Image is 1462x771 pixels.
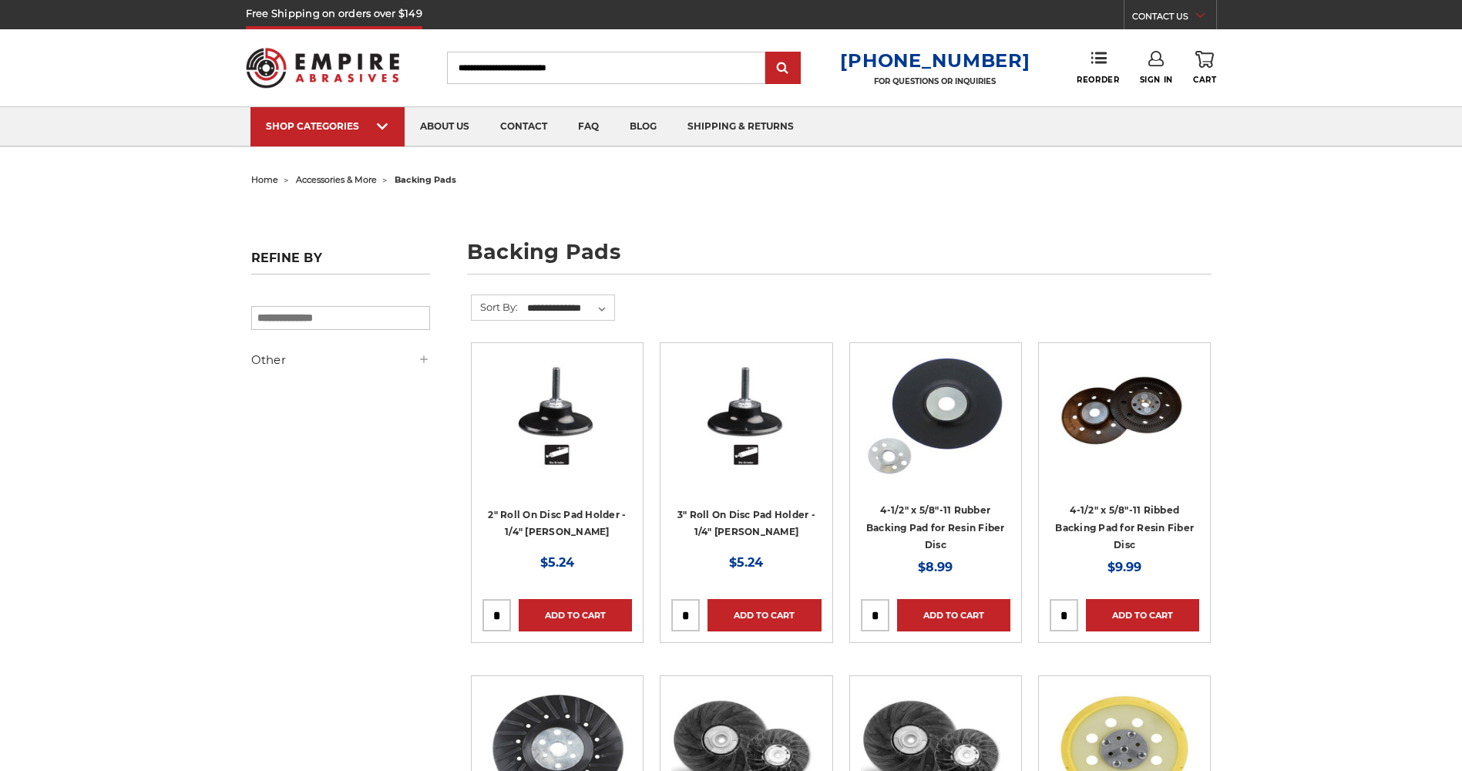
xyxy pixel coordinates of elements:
[1107,560,1141,574] span: $9.99
[861,354,1010,477] img: 4-1/2" Resin Fiber Disc Backing Pad Flexible Rubber
[405,107,485,146] a: about us
[519,599,632,631] a: Add to Cart
[672,107,809,146] a: shipping & returns
[1140,75,1173,85] span: Sign In
[266,120,389,132] div: SHOP CATEGORIES
[1077,51,1119,84] a: Reorder
[251,351,430,369] h5: Other
[485,107,563,146] a: contact
[1077,75,1119,85] span: Reorder
[395,174,456,185] span: backing pads
[251,251,430,274] h5: Refine by
[296,174,377,185] a: accessories & more
[482,354,632,551] a: 2" Roll On Disc Pad Holder - 1/4" Shank
[1132,8,1216,29] a: CONTACT US
[1193,75,1216,85] span: Cart
[467,241,1212,274] h1: backing pads
[246,38,400,98] img: Empire Abrasives
[840,49,1030,72] a: [PHONE_NUMBER]
[614,107,672,146] a: blog
[840,76,1030,86] p: FOR QUESTIONS OR INQUIRIES
[1086,599,1199,631] a: Add to Cart
[861,354,1010,551] a: 4-1/2" Resin Fiber Disc Backing Pad Flexible Rubber
[918,560,953,574] span: $8.99
[540,555,574,570] span: $5.24
[729,555,763,570] span: $5.24
[251,174,278,185] a: home
[1050,354,1199,551] a: 4.5 inch ribbed thermo plastic resin fiber disc backing pad
[525,297,614,320] select: Sort By:
[1050,354,1199,477] img: 4.5 inch ribbed thermo plastic resin fiber disc backing pad
[671,354,821,551] a: 3" Roll On Disc Pad Holder - 1/4" Shank
[897,599,1010,631] a: Add to Cart
[482,354,632,477] img: 2" Roll On Disc Pad Holder - 1/4" Shank
[1193,51,1216,85] a: Cart
[707,599,821,631] a: Add to Cart
[563,107,614,146] a: faq
[671,354,821,477] img: 3" Roll On Disc Pad Holder - 1/4" Shank
[472,295,518,318] label: Sort By:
